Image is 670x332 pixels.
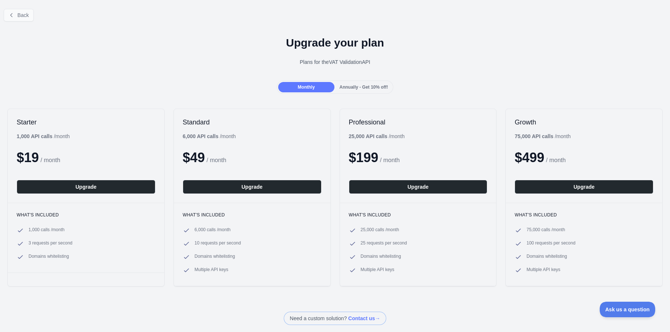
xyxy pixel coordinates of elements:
[349,118,488,127] h2: Professional
[349,150,378,165] span: $ 199
[600,302,655,317] iframe: Toggle Customer Support
[515,133,553,139] b: 75,000 API calls
[515,150,544,165] span: $ 499
[515,133,570,140] div: / month
[183,118,321,127] h2: Standard
[349,133,388,139] b: 25,000 API calls
[515,118,653,127] h2: Growth
[349,133,405,140] div: / month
